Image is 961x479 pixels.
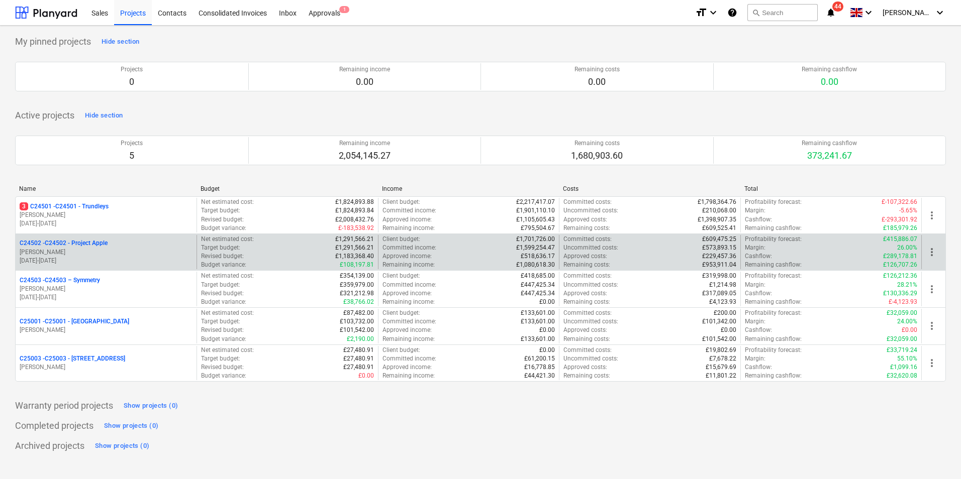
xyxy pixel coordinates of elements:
p: Committed income : [382,244,436,252]
p: £0.00 [539,298,555,306]
p: £229,457.36 [702,252,736,261]
p: Profitability forecast : [745,346,802,354]
div: Show projects (0) [124,400,178,412]
p: Remaining costs [571,139,623,148]
p: Remaining cashflow : [745,298,802,306]
p: £0.00 [902,326,917,334]
p: £1,398,907.35 [698,215,736,224]
p: £11,801.22 [706,372,736,380]
p: £573,893.15 [702,244,736,252]
p: Remaining costs : [563,372,610,380]
i: keyboard_arrow_down [862,7,875,19]
p: £518,636.17 [521,252,555,261]
p: C25003 - C25003 - [STREET_ADDRESS] [20,354,125,363]
button: Show projects (0) [102,418,161,434]
p: Remaining cashflow [802,139,857,148]
p: Remaining income : [382,298,435,306]
p: Profitability forecast : [745,235,802,244]
p: Approved income : [382,326,432,334]
p: Client budget : [382,235,420,244]
p: Net estimated cost : [201,198,254,206]
p: £32,059.00 [887,309,917,317]
i: keyboard_arrow_down [934,7,946,19]
p: [DATE] - [DATE] [20,293,193,302]
p: £447,425.34 [521,289,555,298]
p: £1,901,110.10 [516,206,555,215]
p: Committed income : [382,354,436,363]
p: Target budget : [201,281,240,289]
p: Archived projects [15,440,84,452]
div: Show projects (0) [104,420,158,432]
p: Remaining income [339,65,390,74]
p: 0.00 [802,76,857,88]
div: 3C24501 -C24501 - Trundleys[PERSON_NAME][DATE]-[DATE] [20,202,193,228]
p: Profitability forecast : [745,198,802,206]
p: Active projects [15,109,74,122]
p: Cashflow : [745,252,772,261]
p: Remaining costs [574,65,620,74]
p: £16,778.85 [524,363,555,372]
p: Warranty period projects [15,400,113,412]
p: C25001 - C25001 - [GEOGRAPHIC_DATA] [20,317,129,326]
p: Approved costs : [563,363,607,372]
p: Cashflow : [745,363,772,372]
span: 3 [20,202,28,210]
p: £953,911.04 [702,261,736,269]
p: £19,802.69 [706,346,736,354]
p: Approved income : [382,289,432,298]
p: £319,998.00 [702,272,736,280]
button: Hide section [82,107,125,124]
p: Budget variance : [201,224,246,232]
p: 0.00 [574,76,620,88]
p: Approved income : [382,252,432,261]
p: £38,766.02 [343,298,374,306]
p: £33,719.24 [887,346,917,354]
p: [PERSON_NAME] [20,211,193,219]
p: Profitability forecast : [745,309,802,317]
span: search [752,9,760,17]
p: Remaining costs : [563,335,610,343]
p: £210,068.00 [702,206,736,215]
button: Show projects (0) [92,438,152,454]
span: more_vert [926,246,938,258]
p: £126,212.36 [883,272,917,280]
p: £418,685.00 [521,272,555,280]
p: Margin : [745,244,765,252]
p: £27,480.91 [343,363,374,372]
p: Cashflow : [745,326,772,334]
p: 1,680,903.60 [571,150,623,162]
p: Remaining income : [382,335,435,343]
p: Approved income : [382,363,432,372]
p: £-293,301.92 [882,215,917,224]
div: C24502 -C24502 - Project Apple[PERSON_NAME][DATE]-[DATE] [20,239,193,265]
div: Hide section [85,110,123,122]
div: Hide section [102,36,139,48]
p: Remaining income : [382,261,435,269]
p: £200.00 [714,309,736,317]
p: £27,480.91 [343,354,374,363]
i: keyboard_arrow_down [707,7,719,19]
p: Committed costs : [563,309,612,317]
p: £103,732.00 [340,317,374,326]
p: My pinned projects [15,36,91,48]
p: Target budget : [201,317,240,326]
p: Profitability forecast : [745,272,802,280]
p: Client budget : [382,346,420,354]
div: Budget [201,185,374,192]
p: Remaining cashflow : [745,372,802,380]
p: 0 [121,76,143,88]
p: £1,291,566.21 [335,235,374,244]
p: [DATE] - [DATE] [20,219,193,228]
p: C24503 - C24503 – Symmetry [20,276,100,285]
p: Approved costs : [563,289,607,298]
p: £354,139.00 [340,272,374,280]
p: £1,291,566.21 [335,244,374,252]
div: C25001 -C25001 - [GEOGRAPHIC_DATA][PERSON_NAME] [20,317,193,334]
p: £101,542.00 [702,335,736,343]
p: Approved income : [382,215,432,224]
p: £0.00 [358,372,374,380]
p: Remaining costs : [563,261,610,269]
p: Remaining cashflow : [745,224,802,232]
p: Net estimated cost : [201,272,254,280]
p: £317,089.05 [702,289,736,298]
